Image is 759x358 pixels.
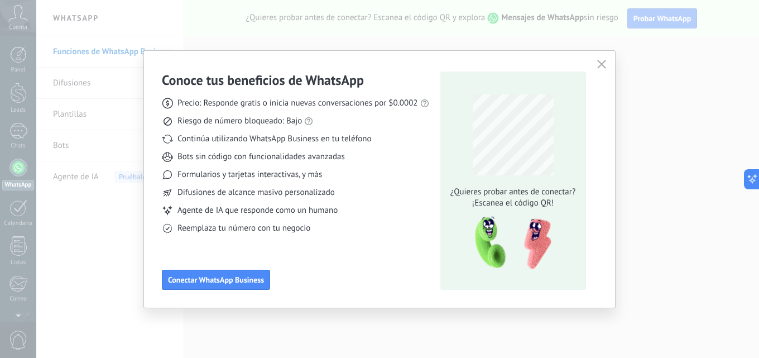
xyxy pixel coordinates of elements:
[177,151,345,163] span: Bots sin código con funcionalidades avanzadas
[177,223,310,234] span: Reemplaza tu número con tu negocio
[177,133,371,145] span: Continúa utilizando WhatsApp Business en tu teléfono
[177,116,302,127] span: Riesgo de número bloqueado: Bajo
[177,187,335,198] span: Difusiones de alcance masivo personalizado
[162,270,270,290] button: Conectar WhatsApp Business
[162,71,364,89] h3: Conoce tus beneficios de WhatsApp
[465,213,554,273] img: qr-pic-1x.png
[447,187,579,198] span: ¿Quieres probar antes de conectar?
[177,169,322,180] span: Formularios y tarjetas interactivas, y más
[447,198,579,209] span: ¡Escanea el código QR!
[177,98,418,109] span: Precio: Responde gratis o inicia nuevas conversaciones por $0.0002
[168,276,264,284] span: Conectar WhatsApp Business
[177,205,338,216] span: Agente de IA que responde como un humano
